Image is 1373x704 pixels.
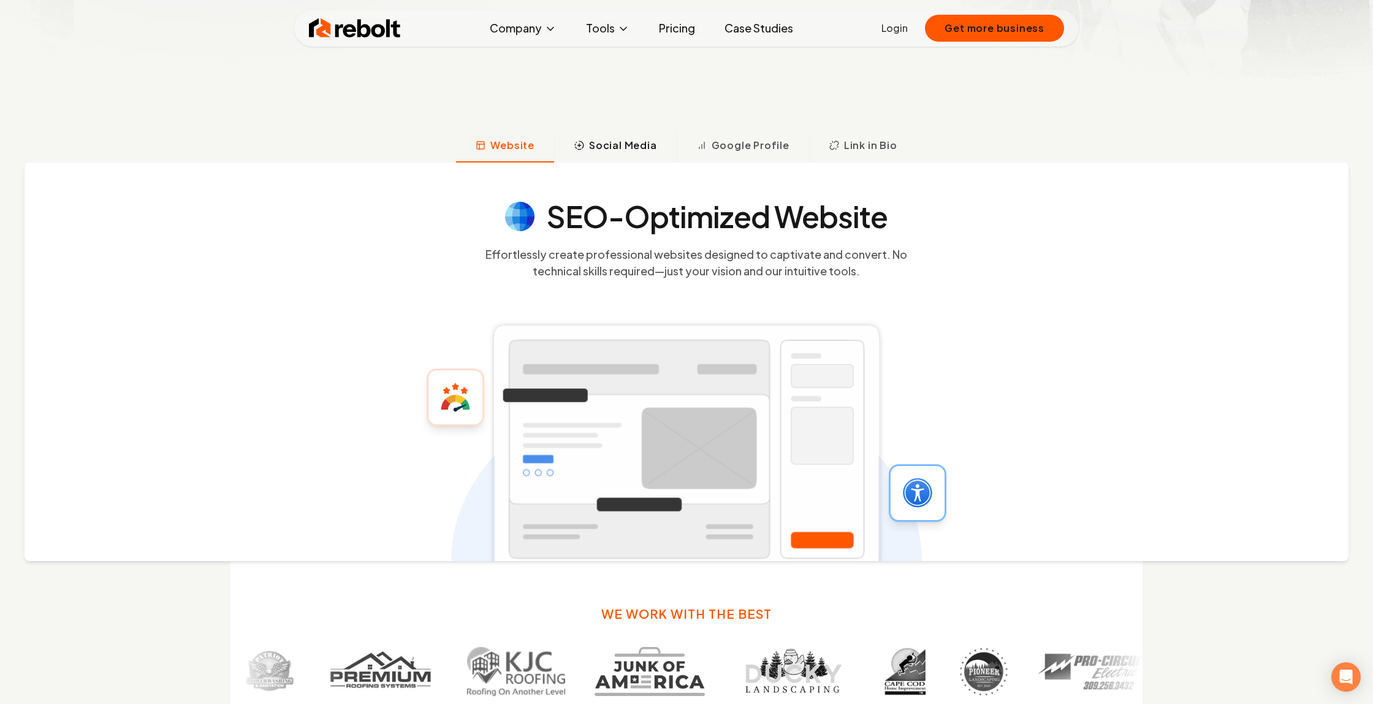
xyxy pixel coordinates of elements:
img: Customer 4 [568,647,679,696]
img: Customer 3 [441,647,539,696]
h3: We work with the best [601,605,772,622]
button: Tools [576,16,639,40]
a: Login [881,21,908,36]
button: Google Profile [677,131,809,163]
img: Customer 1 [219,647,268,696]
button: Link in Bio [809,131,917,163]
h4: SEO-Optimized Website [547,202,888,231]
img: Customer 2 [297,647,411,696]
span: Social Media [589,138,657,153]
img: Customer 8 [1011,647,1124,696]
button: Get more business [925,15,1064,42]
img: Customer 6 [854,647,903,696]
a: Case Studies [715,16,803,40]
button: Company [480,16,566,40]
button: Website [456,131,554,163]
div: Open Intercom Messenger [1331,662,1361,692]
img: Rebolt Logo [309,16,401,40]
img: Customer 7 [933,647,982,696]
span: Google Profile [712,138,789,153]
img: Customer 5 [708,647,825,696]
a: Pricing [649,16,705,40]
span: Link in Bio [844,138,897,153]
span: Website [490,138,534,153]
button: Social Media [554,131,677,163]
